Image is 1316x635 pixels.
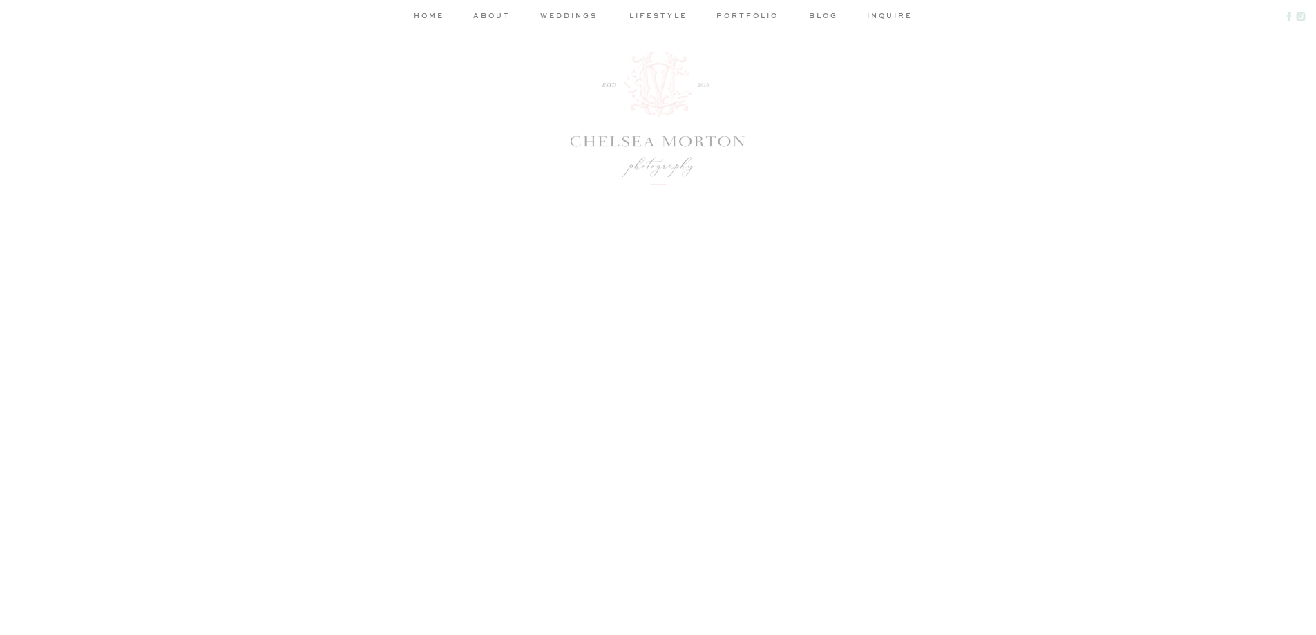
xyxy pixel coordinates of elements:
[867,10,906,24] a: inquire
[804,10,843,24] a: blog
[471,10,513,24] a: about
[411,10,448,24] a: home
[536,10,602,24] a: weddings
[715,10,781,24] a: portfolio
[626,10,692,24] a: lifestyle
